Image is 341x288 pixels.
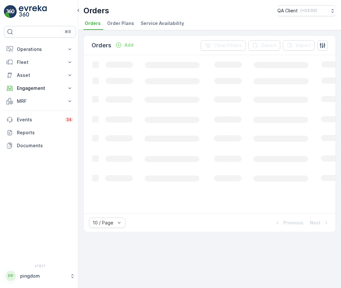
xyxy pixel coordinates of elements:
[201,40,246,51] button: Clear Filters
[83,6,109,16] p: Orders
[17,98,63,104] p: MRF
[113,41,136,49] button: Add
[261,42,276,49] p: Export
[4,56,76,69] button: Fleet
[124,42,133,48] p: Add
[17,72,63,78] p: Asset
[4,43,76,56] button: Operations
[4,139,76,152] a: Documents
[92,41,111,50] p: Orders
[65,29,71,34] p: ⌘B
[309,219,330,227] button: Next
[4,5,17,18] img: logo
[17,142,73,149] p: Documents
[277,7,298,14] p: QA Client
[19,5,47,18] img: logo_light-DOdMpM7g.png
[107,20,134,27] span: Order Plans
[4,113,76,126] a: Events34
[4,126,76,139] a: Reports
[248,40,280,51] button: Export
[283,40,315,51] button: Import
[17,116,61,123] p: Events
[4,264,76,268] span: v 1.51.1
[17,85,63,91] p: Engagement
[141,20,184,27] span: Service Availability
[310,220,321,226] p: Next
[4,82,76,95] button: Engagement
[300,8,317,13] p: ( +03:00 )
[4,95,76,108] button: MRF
[85,20,101,27] span: Orders
[296,42,311,49] p: Import
[6,271,16,281] div: PP
[66,117,72,122] p: 34
[277,5,336,16] button: QA Client(+03:00)
[17,59,63,66] p: Fleet
[273,219,304,227] button: Previous
[214,42,242,49] p: Clear Filters
[20,273,67,279] p: pingdom
[4,69,76,82] button: Asset
[283,220,303,226] p: Previous
[4,269,76,283] button: PPpingdom
[17,129,73,136] p: Reports
[17,46,63,53] p: Operations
